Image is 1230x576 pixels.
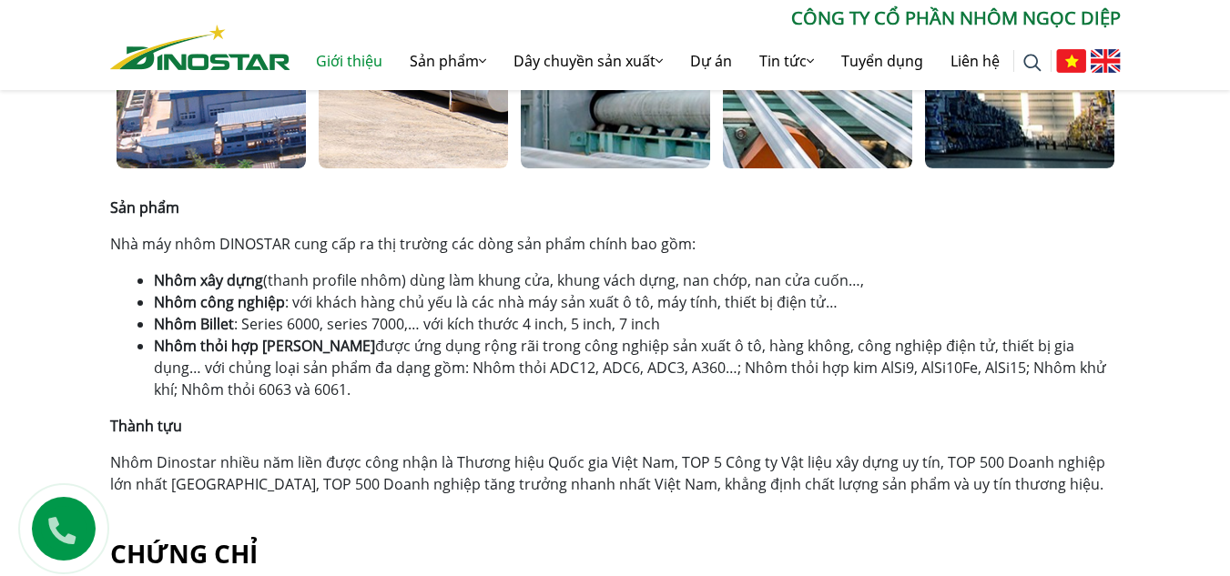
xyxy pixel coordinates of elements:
li: : Series 6000, series 7000,… với kích thước 4 inch, 5 inch, 7 inch [154,313,1121,335]
strong: Sản phẩm [110,197,179,217]
a: Giới thiệu [302,32,396,90]
li: được ứng dụng rộng rãi trong công nghiệp sản xuất ô tô, hàng không, công nghiệp điện tử, thiết bị... [154,335,1121,400]
li: (thanh profile nhôm) dùng làm khung cửa, khung vách dựng, nan chớp, nan cửa cuốn…, [154,269,1121,291]
a: Liên hệ [937,32,1013,90]
strong: Nhôm xây dựng [154,270,263,290]
p: Nhôm Dinostar nhiều năm liền được công nhận là Thương hiệu Quốc gia Việt Nam, TOP 5 Công ty Vật l... [110,451,1121,495]
strong: Thành tựu [110,416,182,436]
li: : với khách hàng chủ yếu là các nhà máy sản xuất ô tô, máy tính, thiết bị điện tử… [154,291,1121,313]
img: Nhôm Dinostar [110,25,290,70]
strong: Nhôm thỏi hợp [PERSON_NAME] [154,336,375,356]
a: Dây chuyền sản xuất [500,32,676,90]
h2: Chứng chỉ [110,539,1121,570]
a: Sản phẩm [396,32,500,90]
p: Nhà máy nhôm DINOSTAR cung cấp ra thị trường các dòng sản phẩm chính bao gồm: [110,233,1121,255]
p: CÔNG TY CỔ PHẦN NHÔM NGỌC DIỆP [290,5,1121,32]
a: Tin tức [746,32,828,90]
img: search [1023,54,1042,72]
strong: Nhôm Billet [154,314,234,334]
img: Tiếng Việt [1056,49,1086,73]
strong: Nhôm công nghiệp [154,292,285,312]
a: Dự án [676,32,746,90]
img: English [1091,49,1121,73]
a: Tuyển dụng [828,32,937,90]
